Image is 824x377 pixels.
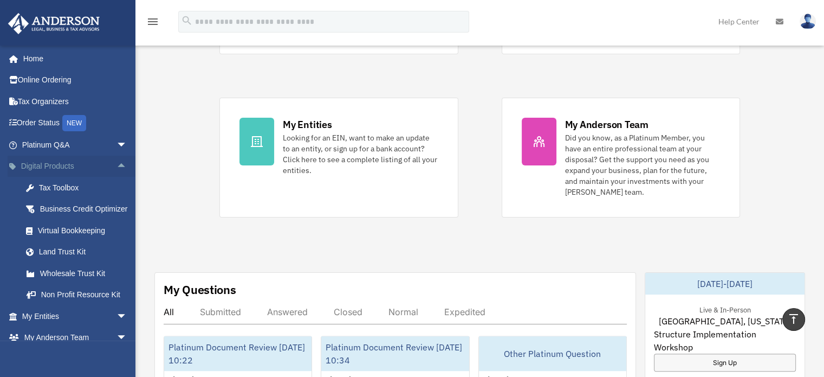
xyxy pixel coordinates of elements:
[283,132,438,176] div: Looking for an EIN, want to make an update to an entity, or sign up for a bank account? Click her...
[116,305,138,328] span: arrow_drop_down
[164,306,174,317] div: All
[8,112,144,135] a: Order StatusNEW
[565,132,720,197] div: Did you know, as a Platinum Member, you have an entire professional team at your disposal? Get th...
[8,91,144,112] a: Tax Organizers
[8,327,144,349] a: My Anderson Teamarrow_drop_down
[283,118,332,131] div: My Entities
[15,263,144,284] a: Wholesale Trust Kit
[15,220,144,241] a: Virtual Bookkeeping
[8,48,138,69] a: Home
[200,306,241,317] div: Submitted
[116,156,138,178] span: arrow_drop_up
[38,288,130,302] div: Non Profit Resource Kit
[116,134,138,156] span: arrow_drop_down
[15,241,144,263] a: Land Trust Kit
[334,306,362,317] div: Closed
[38,245,130,259] div: Land Trust Kit
[146,19,159,28] a: menu
[787,312,800,325] i: vertical_align_top
[690,303,759,315] div: Live & In-Person
[444,306,485,317] div: Expedited
[388,306,418,317] div: Normal
[146,15,159,28] i: menu
[8,305,144,327] a: My Entitiesarrow_drop_down
[62,115,86,131] div: NEW
[116,327,138,349] span: arrow_drop_down
[267,306,308,317] div: Answered
[15,177,144,199] a: Tax Toolbox
[181,15,193,27] i: search
[654,328,796,354] span: Structure Implementation Workshop
[164,336,312,371] div: Platinum Document Review [DATE] 10:22
[782,308,805,331] a: vertical_align_top
[38,267,130,280] div: Wholesale Trust Kit
[219,98,458,218] a: My Entities Looking for an EIN, want to make an update to an entity, or sign up for a bank accoun...
[38,202,130,216] div: Business Credit Optimizer
[5,13,103,34] img: Anderson Advisors Platinum Portal
[479,336,626,371] div: Other Platinum Question
[8,69,144,91] a: Online Ordering
[565,118,648,131] div: My Anderson Team
[502,98,740,218] a: My Anderson Team Did you know, as a Platinum Member, you have an entire professional team at your...
[38,181,130,195] div: Tax Toolbox
[658,315,791,328] span: [GEOGRAPHIC_DATA], [US_STATE]
[800,14,816,29] img: User Pic
[645,273,804,295] div: [DATE]-[DATE]
[654,354,796,372] a: Sign Up
[15,199,144,220] a: Business Credit Optimizer
[15,284,144,306] a: Non Profit Resource Kit
[164,282,236,298] div: My Questions
[8,134,144,156] a: Platinum Q&Aarrow_drop_down
[38,224,130,238] div: Virtual Bookkeeping
[321,336,469,371] div: Platinum Document Review [DATE] 10:34
[8,156,144,177] a: Digital Productsarrow_drop_up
